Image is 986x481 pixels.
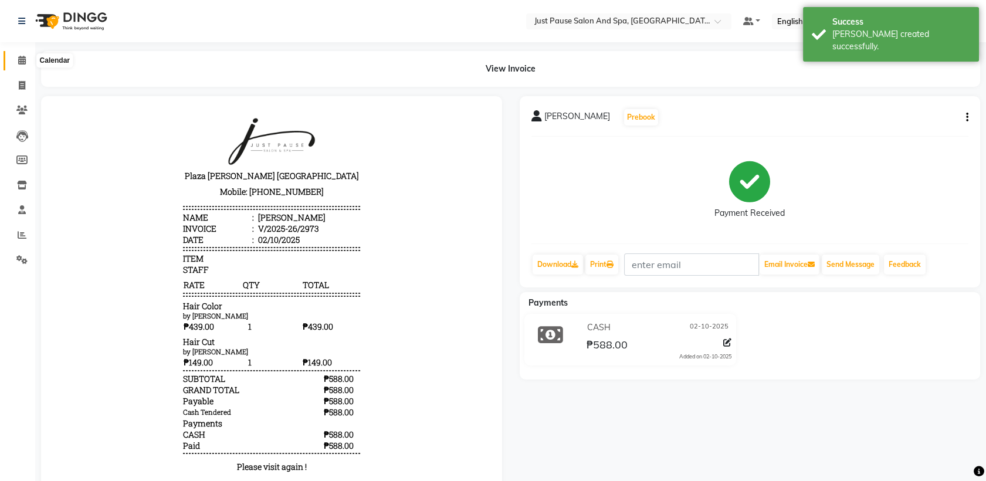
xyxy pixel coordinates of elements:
[130,239,195,248] small: by [PERSON_NAME]
[533,255,583,275] a: Download
[130,353,307,364] p: Please visit again !
[130,60,307,76] p: Plaza [PERSON_NAME] [GEOGRAPHIC_DATA]
[130,321,153,332] span: CASH
[130,265,172,276] div: SUBTOTAL
[264,299,307,310] div: ₱588.00
[832,16,970,28] div: Success
[264,265,307,276] div: ₱588.00
[130,115,201,126] div: Invoice
[832,28,970,53] div: Bill created successfully.
[264,332,307,343] div: ₱588.00
[203,115,266,126] div: V/2025-26/2973
[130,228,162,239] span: Hair Cut
[130,276,187,287] div: GRAND TOTAL
[189,171,248,183] span: QTY
[679,353,731,361] div: Added on 02-10-2025
[264,321,307,332] div: ₱588.00
[624,109,658,126] button: Prebook
[586,338,627,354] span: ₱588.00
[130,145,151,156] span: ITEM
[130,212,188,225] span: ₱439.00
[264,276,307,287] div: ₱588.00
[189,248,248,260] span: 1
[130,332,147,343] div: Paid
[203,126,247,137] div: 02/10/2025
[822,255,879,275] button: Send Message
[189,212,248,225] span: 1
[528,297,568,308] span: Payments
[249,171,307,183] span: TOTAL
[690,321,729,334] span: 02-10-2025
[41,51,980,87] div: View Invoice
[199,126,201,137] span: :
[884,255,926,275] a: Feedback
[130,287,161,299] div: Payable
[587,321,610,334] span: CASH
[624,253,759,276] input: enter email
[203,104,273,115] div: [PERSON_NAME]
[249,212,307,225] span: ₱439.00
[585,255,618,275] a: Print
[544,110,610,127] span: [PERSON_NAME]
[130,300,178,309] small: Cash Tendered
[175,9,263,57] img: file_1694583441064.PNG
[130,126,201,137] div: Date
[130,310,170,321] div: Payments
[130,171,188,183] span: RATE
[130,192,170,204] span: Hair Color
[199,104,201,115] span: :
[130,156,156,167] span: STAFF
[37,54,73,68] div: Calendar
[249,248,307,260] span: ₱149.00
[199,115,201,126] span: :
[130,76,307,92] p: Mobile: [PHONE_NUMBER]
[264,287,307,299] div: ₱588.00
[714,207,785,219] div: Payment Received
[30,5,110,38] img: logo
[130,104,201,115] div: Name
[130,248,188,260] span: ₱149.00
[760,255,819,275] button: Email Invoice
[130,204,195,212] small: by [PERSON_NAME]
